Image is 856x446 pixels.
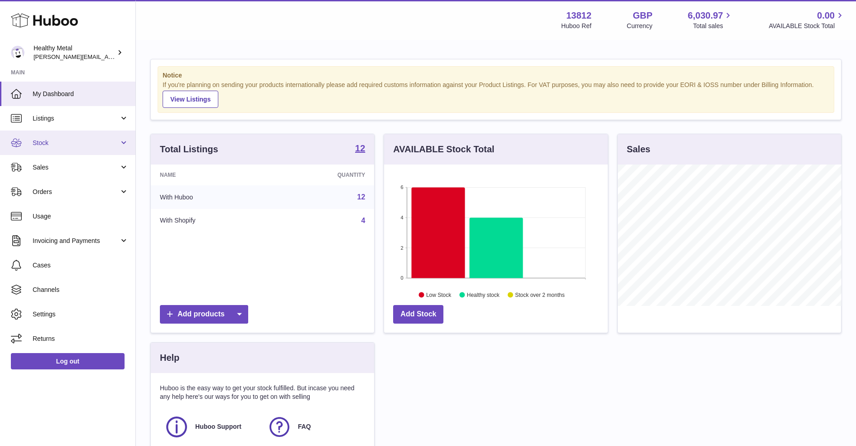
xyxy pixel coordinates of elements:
[33,163,119,172] span: Sales
[561,22,592,30] div: Huboo Ref
[271,165,374,185] th: Quantity
[627,143,650,155] h3: Sales
[160,384,365,401] p: Huboo is the easy way to get your stock fulfilled. But incase you need any help here's our ways f...
[11,46,24,59] img: jose@healthy-metal.com
[160,143,218,155] h3: Total Listings
[151,165,271,185] th: Name
[33,261,129,270] span: Cases
[163,91,218,108] a: View Listings
[688,10,734,30] a: 6,030.97 Total sales
[355,144,365,155] a: 12
[393,305,443,324] a: Add Stock
[34,44,115,61] div: Healthy Metal
[267,415,361,439] a: FAQ
[769,22,845,30] span: AVAILABLE Stock Total
[33,237,119,245] span: Invoicing and Payments
[163,81,829,108] div: If you're planning on sending your products internationally please add required customs informati...
[401,184,404,190] text: 6
[627,22,653,30] div: Currency
[426,291,452,298] text: Low Stock
[11,353,125,369] a: Log out
[33,310,129,319] span: Settings
[515,291,565,298] text: Stock over 2 months
[817,10,835,22] span: 0.00
[33,188,119,196] span: Orders
[401,245,404,250] text: 2
[401,275,404,281] text: 0
[693,22,733,30] span: Total sales
[163,71,829,80] strong: Notice
[566,10,592,22] strong: 13812
[769,10,845,30] a: 0.00 AVAILABLE Stock Total
[33,139,119,147] span: Stock
[393,143,494,155] h3: AVAILABLE Stock Total
[33,90,129,98] span: My Dashboard
[151,185,271,209] td: With Huboo
[160,305,248,324] a: Add products
[633,10,652,22] strong: GBP
[688,10,723,22] span: 6,030.97
[33,114,119,123] span: Listings
[401,215,404,220] text: 4
[151,209,271,233] td: With Shopify
[33,334,129,343] span: Returns
[357,193,365,201] a: 12
[34,53,182,60] span: [PERSON_NAME][EMAIL_ADDRESS][DOMAIN_NAME]
[164,415,258,439] a: Huboo Support
[298,422,311,431] span: FAQ
[467,291,500,298] text: Healthy stock
[33,286,129,294] span: Channels
[160,352,179,364] h3: Help
[33,212,129,221] span: Usage
[355,144,365,153] strong: 12
[361,217,365,224] a: 4
[195,422,241,431] span: Huboo Support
